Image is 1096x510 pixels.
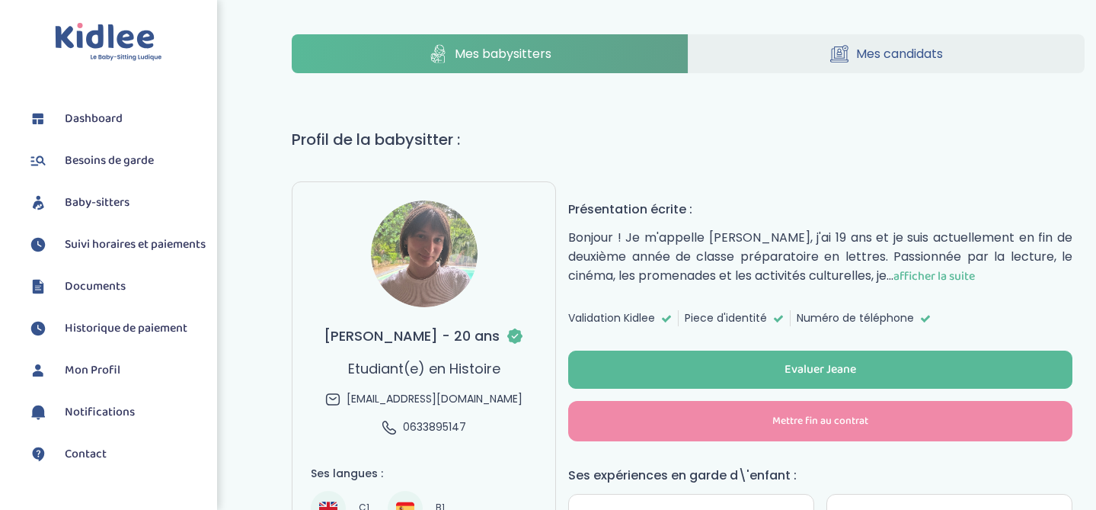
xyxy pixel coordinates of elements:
a: Mon Profil [27,359,206,382]
img: dashboard.svg [27,107,50,130]
span: [EMAIL_ADDRESS][DOMAIN_NAME] [347,391,522,407]
img: contact.svg [27,443,50,466]
span: Notifications [65,403,135,422]
span: Dashboard [65,110,123,128]
a: Mes candidats [689,34,1085,73]
span: Baby-sitters [65,194,129,212]
img: suivihoraire.svg [27,233,50,256]
span: Besoins de garde [65,152,154,170]
h4: Présentation écrite : [568,200,1072,219]
span: Mes candidats [856,44,943,63]
img: profil.svg [27,359,50,382]
img: suivihoraire.svg [27,317,50,340]
p: Etudiant(e) en Histoire [348,358,500,379]
a: Documents [27,275,206,298]
button: Evaluer Jeane [568,351,1072,389]
h1: Profil de la babysitter : [292,128,1085,151]
span: Mettre fin au contrat [772,413,868,429]
img: besoin.svg [27,149,50,172]
a: Contact [27,443,206,466]
span: Numéro de téléphone [797,310,914,326]
a: Notifications [27,401,206,424]
p: Bonjour ! Je m'appelle [PERSON_NAME], j'ai 19 ans et je suis actuellement en fin de deuxième anné... [568,228,1072,286]
h4: Ses langues : [311,466,537,482]
a: Mes babysitters [292,34,688,73]
a: Baby-sitters [27,191,206,214]
h3: [PERSON_NAME] - 20 ans [324,326,524,346]
img: notification.svg [27,401,50,424]
span: Validation Kidlee [568,310,655,326]
span: Suivi horaires et paiements [65,236,206,254]
span: Mes babysitters [455,44,551,63]
img: babysitters.svg [27,191,50,214]
h4: Ses expériences en garde d\'enfant : [568,466,1072,485]
button: Mettre fin au contrat [568,401,1072,441]
span: Historique de paiement [65,319,187,338]
a: Suivi horaires et paiements [27,233,206,256]
a: Dashboard [27,107,206,130]
span: Mon Profil [65,361,120,380]
span: Piece d'identité [685,310,767,326]
a: Historique de paiement [27,317,206,340]
span: Documents [65,277,126,296]
a: Besoins de garde [27,149,206,172]
img: logo.svg [55,23,162,62]
span: 0633895147 [403,419,466,435]
img: avatar [371,200,478,307]
span: Contact [65,445,107,463]
span: afficher la suite [893,267,975,286]
div: Evaluer Jeane [784,361,856,379]
img: documents.svg [27,275,50,298]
